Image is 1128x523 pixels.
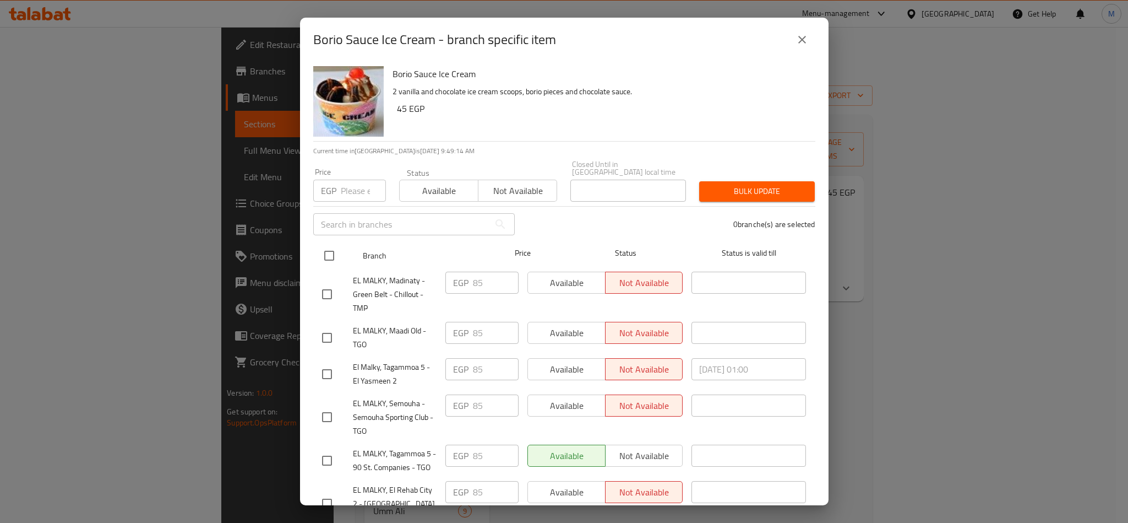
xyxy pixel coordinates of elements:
p: EGP [453,326,468,339]
p: EGP [321,184,336,197]
p: Current time in [GEOGRAPHIC_DATA] is [DATE] 9:49:14 AM [313,146,815,156]
span: Branch [363,249,477,263]
input: Please enter price [341,180,386,202]
span: Not available [483,183,553,199]
input: Please enter price [473,272,519,294]
span: EL MALKY, Madinaty - Green Belt - Chillout - TMP [353,274,437,315]
button: close [789,26,815,53]
span: Status is valid till [691,246,806,260]
span: Status [568,246,683,260]
span: EL MALKY, Maadi Old - TGO [353,324,437,352]
p: EGP [453,363,468,376]
button: Available [399,180,478,202]
p: EGP [453,449,468,462]
h6: Borio Sauce Ice Cream [393,66,807,82]
span: Bulk update [708,185,806,198]
input: Please enter price [473,395,519,417]
p: 0 branche(s) are selected [733,219,815,230]
span: El Malky, Tagammoa 5 - El Yasmeen 2 [353,360,437,388]
input: Please enter price [473,445,519,467]
p: EGP [453,486,468,499]
span: Available [404,183,474,199]
input: Please enter price [473,358,519,380]
input: Please enter price [473,481,519,503]
p: EGP [453,399,468,412]
h6: 45 EGP [397,101,807,116]
img: Borio Sauce Ice Cream [313,66,384,137]
h2: Borio Sauce Ice Cream - branch specific item [313,31,556,48]
span: Price [486,246,559,260]
button: Not available [478,180,557,202]
p: 2 vanilla and chocolate ice cream scoops, borio pieces and chocolate sauce. [393,85,807,99]
span: EL MALKY, Tagammoa 5 - 90 St. Companies - TGO [353,447,437,475]
input: Search in branches [313,213,489,235]
span: EL MALKY, Semouha - Semouha Sporting Club - TGO [353,397,437,438]
p: EGP [453,276,468,289]
input: Please enter price [473,322,519,344]
button: Bulk update [699,181,815,202]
